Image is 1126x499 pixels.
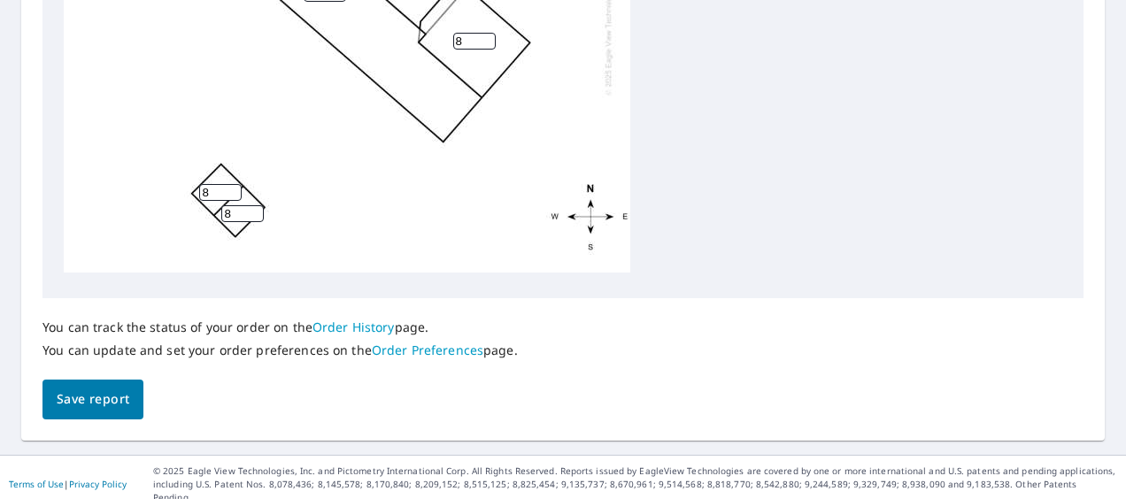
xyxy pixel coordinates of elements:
button: Save report [42,380,143,419]
a: Order Preferences [372,342,483,358]
a: Terms of Use [9,478,64,490]
a: Privacy Policy [69,478,127,490]
span: Save report [57,388,129,411]
a: Order History [312,319,395,335]
p: You can track the status of your order on the page. [42,319,518,335]
p: You can update and set your order preferences on the page. [42,342,518,358]
p: | [9,479,127,489]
